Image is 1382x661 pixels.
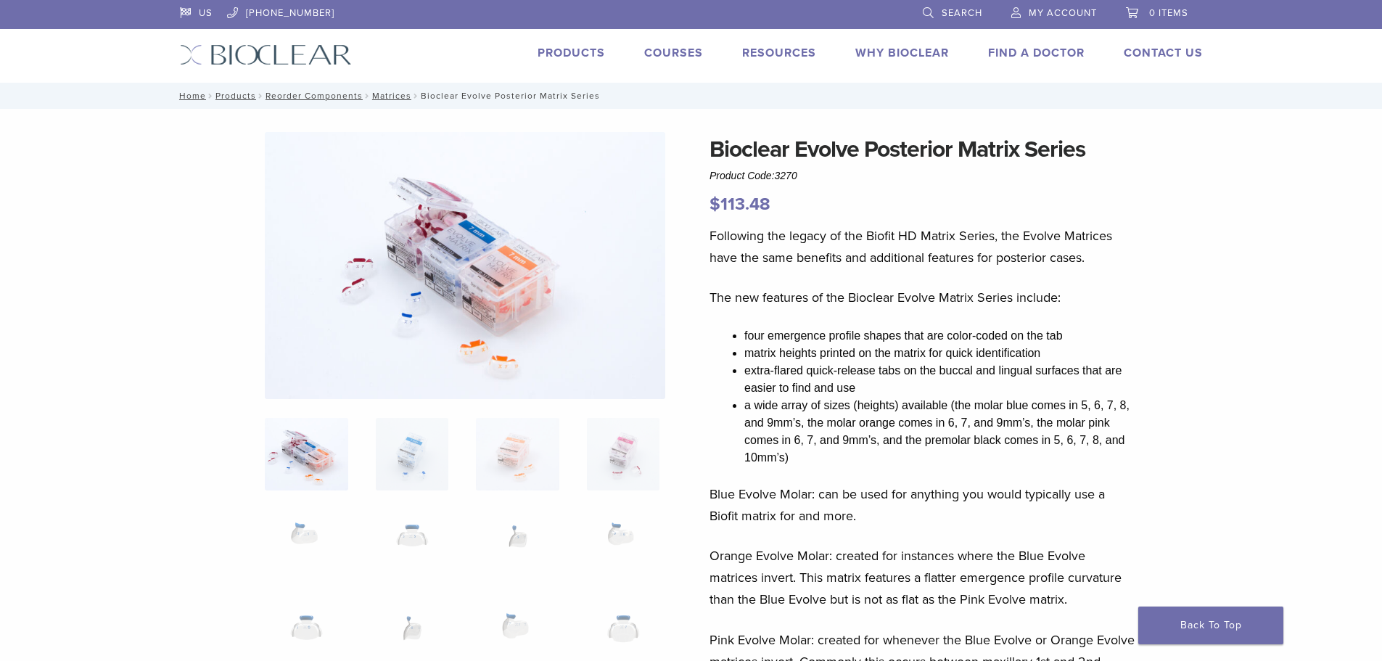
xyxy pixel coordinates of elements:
img: Bioclear Evolve Posterior Matrix Series - Image 6 [370,509,453,582]
li: extra-flared quick-release tabs on the buccal and lingual surfaces that are easier to find and use [744,362,1136,397]
span: My Account [1029,7,1097,19]
p: The new features of the Bioclear Evolve Matrix Series include: [709,287,1136,308]
img: Evolve-refills-2-324x324.jpg [265,418,348,490]
img: Evolve-refills-2 [265,132,665,399]
img: Bioclear Evolve Posterior Matrix Series - Image 4 [587,418,659,490]
h1: Bioclear Evolve Posterior Matrix Series [709,132,1136,167]
span: 0 items [1149,7,1188,19]
a: Home [175,91,206,101]
a: Matrices [372,91,411,101]
img: Bioclear [180,44,352,65]
span: / [256,92,266,99]
span: Search [942,7,982,19]
nav: Bioclear Evolve Posterior Matrix Series [169,83,1214,109]
img: Bioclear Evolve Posterior Matrix Series - Image 3 [476,418,559,490]
img: Bioclear Evolve Posterior Matrix Series - Image 7 [476,509,559,582]
img: Bioclear Evolve Posterior Matrix Series - Image 2 [376,418,448,490]
a: Products [538,46,605,60]
bdi: 113.48 [709,194,770,215]
a: Courses [644,46,703,60]
img: Bioclear Evolve Posterior Matrix Series - Image 8 [581,509,665,582]
li: matrix heights printed on the matrix for quick identification [744,345,1136,362]
li: a wide array of sizes (heights) available (the molar blue comes in 5, 6, 7, 8, and 9mm’s, the mol... [744,397,1136,467]
a: Find A Doctor [988,46,1085,60]
span: Product Code: [709,170,797,181]
span: / [411,92,421,99]
span: $ [709,194,720,215]
p: Orange Evolve Molar: created for instances where the Blue Evolve matrices invert. This matrix fea... [709,545,1136,610]
span: / [206,92,215,99]
p: Following the legacy of the Biofit HD Matrix Series, the Evolve Matrices have the same benefits a... [709,225,1136,268]
span: / [363,92,372,99]
a: Resources [742,46,816,60]
img: Bioclear Evolve Posterior Matrix Series - Image 5 [265,509,348,582]
a: Products [215,91,256,101]
a: Contact Us [1124,46,1203,60]
li: four emergence profile shapes that are color-coded on the tab [744,327,1136,345]
p: Blue Evolve Molar: can be used for anything you would typically use a Biofit matrix for and more. [709,483,1136,527]
a: Reorder Components [266,91,363,101]
span: 3270 [775,170,797,181]
a: Why Bioclear [855,46,949,60]
a: Back To Top [1138,607,1283,644]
